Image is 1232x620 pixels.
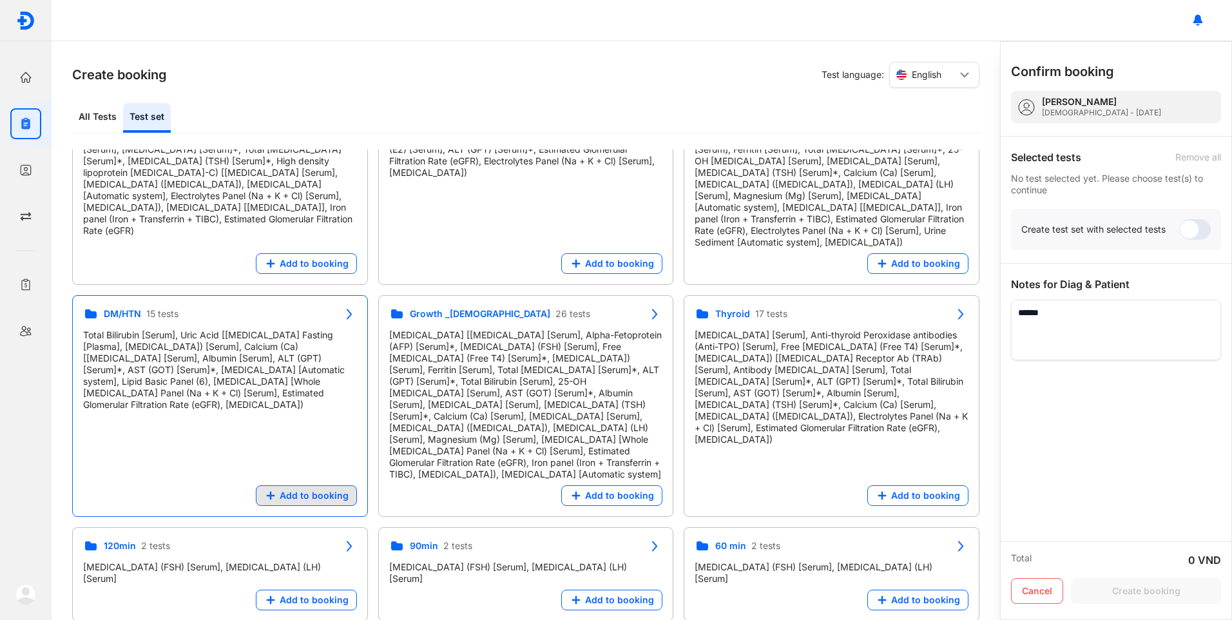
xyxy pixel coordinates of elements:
[1011,552,1032,568] div: Total
[867,253,968,274] button: Add to booking
[561,253,662,274] button: Add to booking
[751,540,780,552] span: 2 tests
[1011,173,1221,196] div: No test selected yet. Please choose test(s) to continue
[1011,578,1063,604] button: Cancel
[1175,151,1221,163] div: Remove all
[1071,578,1221,604] button: Create booking
[1011,63,1114,81] h3: Confirm booking
[16,11,35,30] img: logo
[891,258,960,269] span: Add to booking
[822,62,979,88] div: Test language:
[1011,276,1221,292] div: Notes for Diag & Patient
[83,561,357,585] div: [MEDICAL_DATA] (FSH) [Serum], [MEDICAL_DATA] (LH) [Serum]
[755,308,787,320] span: 17 tests
[891,594,960,606] span: Add to booking
[1042,108,1161,118] div: [DEMOGRAPHIC_DATA] - [DATE]
[389,561,663,585] div: [MEDICAL_DATA] (FSH) [Serum], [MEDICAL_DATA] (LH) [Serum]
[146,308,178,320] span: 15 tests
[141,540,170,552] span: 2 tests
[561,590,662,610] button: Add to booking
[561,485,662,506] button: Add to booking
[83,97,357,237] div: Magnesium (Mg) [Serum], Calcium (Ca) [Serum], Total Bilirubin [Serum], ALT (GPT) [Serum]*, AST (G...
[585,594,654,606] span: Add to booking
[891,490,960,501] span: Add to booking
[104,308,141,320] span: DM/HTN
[280,594,349,606] span: Add to booking
[1188,552,1221,568] div: 0 VND
[695,329,968,445] div: [MEDICAL_DATA] [Serum], Anti-thyroid Peroxidase antibodies (Anti-TPO) [Serum], Free [MEDICAL_DATA...
[912,69,941,81] span: English
[695,97,968,248] div: ALT (GPT) [Serum]*, [MEDICAL_DATA] [Serum]*, AST (GOT) [[MEDICAL_DATA] [Serum], Albumin [Serum], ...
[280,490,349,501] span: Add to booking
[555,308,590,320] span: 26 tests
[867,485,968,506] button: Add to booking
[256,590,357,610] button: Add to booking
[256,485,357,506] button: Add to booking
[280,258,349,269] span: Add to booking
[1011,150,1081,165] div: Selected tests
[389,329,663,480] div: [MEDICAL_DATA] [[MEDICAL_DATA] [Serum], Alpha-Fetoprotein (AFP) [Serum]*, [MEDICAL_DATA] (FSH) [S...
[715,308,750,320] span: Thyroid
[695,561,968,585] div: [MEDICAL_DATA] (FSH) [Serum], [MEDICAL_DATA] (LH) [Serum]
[585,258,654,269] span: Add to booking
[1021,224,1166,235] div: Create test set with selected tests
[867,590,968,610] button: Add to booking
[104,540,136,552] span: 120min
[72,66,167,84] h3: Create booking
[72,103,123,133] div: All Tests
[256,253,357,274] button: Add to booking
[410,540,438,552] span: 90min
[443,540,472,552] span: 2 tests
[715,540,746,552] span: 60 min
[410,308,550,320] span: Growth _[DEMOGRAPHIC_DATA]
[83,329,357,411] div: Total Bilirubin [Serum], Uric Acid [[MEDICAL_DATA] Fasting [Plasma], [MEDICAL_DATA]) [Serum], Cal...
[585,490,654,501] span: Add to booking
[1042,96,1161,108] div: [PERSON_NAME]
[15,584,36,605] img: logo
[123,103,171,133] div: Test set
